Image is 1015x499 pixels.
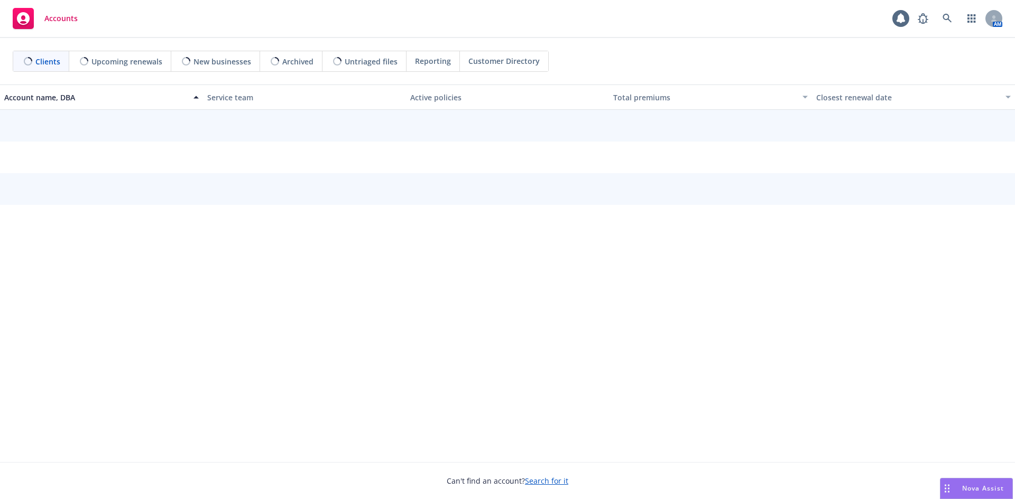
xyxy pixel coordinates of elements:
a: Accounts [8,4,82,33]
div: Service team [207,92,402,103]
div: Active policies [410,92,605,103]
button: Total premiums [609,84,812,110]
span: Customer Directory [468,55,540,67]
span: Accounts [44,14,78,23]
a: Report a Bug [912,8,934,29]
span: Archived [282,56,313,67]
a: Search for it [525,476,568,486]
span: Untriaged files [345,56,398,67]
span: Can't find an account? [447,475,568,486]
button: Nova Assist [940,478,1013,499]
button: Closest renewal date [812,84,1015,110]
a: Switch app [961,8,982,29]
div: Drag to move [940,478,954,498]
button: Service team [203,84,406,110]
span: Upcoming renewals [91,56,162,67]
span: New businesses [193,56,251,67]
div: Total premiums [613,92,796,103]
div: Closest renewal date [816,92,999,103]
button: Active policies [406,84,609,110]
span: Reporting [415,55,451,67]
a: Search [937,8,958,29]
span: Nova Assist [962,484,1004,493]
span: Clients [35,56,60,67]
div: Account name, DBA [4,92,187,103]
